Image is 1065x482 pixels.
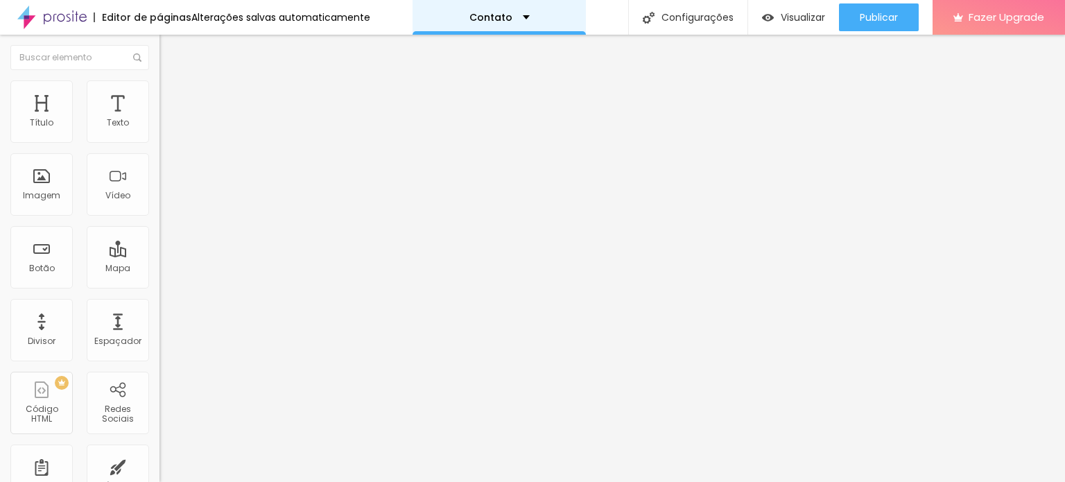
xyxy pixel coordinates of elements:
button: Publicar [839,3,919,31]
div: Botão [29,264,55,273]
iframe: Editor [159,35,1065,482]
div: Mapa [105,264,130,273]
p: Contato [469,12,512,22]
div: Editor de páginas [94,12,191,22]
div: Texto [107,118,129,128]
img: view-1.svg [762,12,774,24]
div: Código HTML [14,404,69,424]
img: Icone [133,53,141,62]
span: Publicar [860,12,898,23]
div: Divisor [28,336,55,346]
span: Fazer Upgrade [969,11,1044,23]
img: Icone [643,12,655,24]
input: Buscar elemento [10,45,149,70]
div: Redes Sociais [90,404,145,424]
div: Imagem [23,191,60,200]
button: Visualizar [748,3,839,31]
span: Visualizar [781,12,825,23]
div: Espaçador [94,336,141,346]
div: Vídeo [105,191,130,200]
div: Título [30,118,53,128]
div: Alterações salvas automaticamente [191,12,370,22]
